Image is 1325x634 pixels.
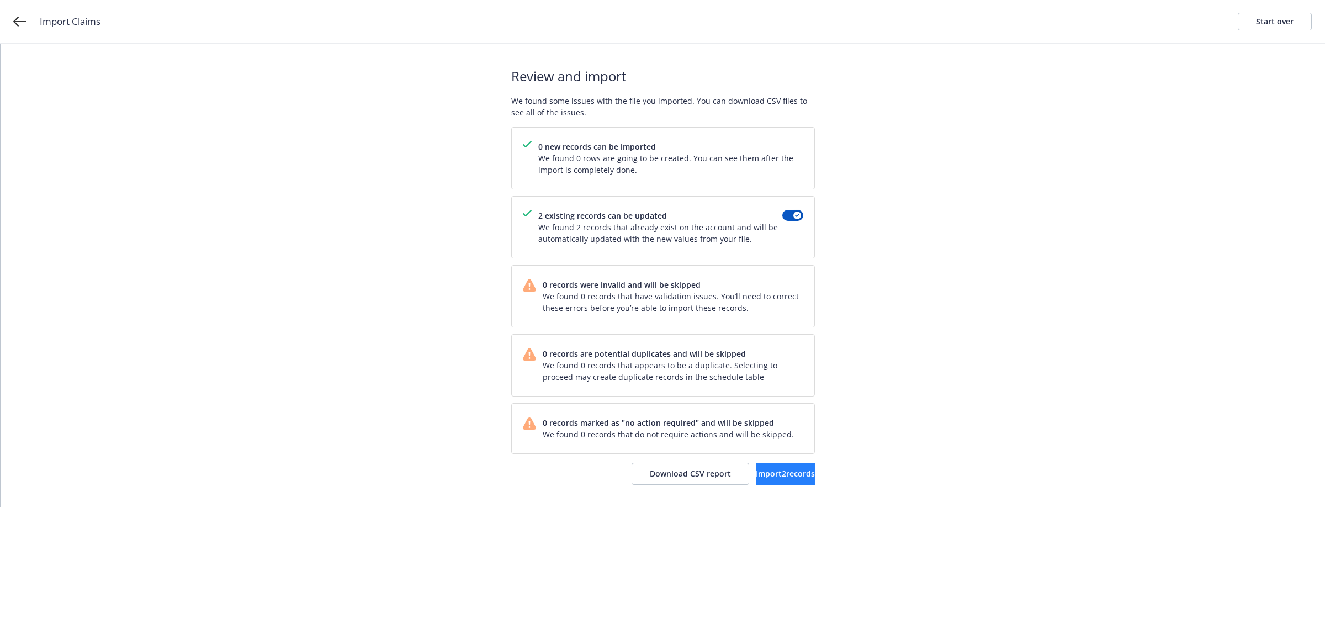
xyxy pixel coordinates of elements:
[40,14,100,29] span: Import Claims
[543,429,794,440] span: We found 0 records that do not require actions and will be skipped.
[756,468,815,479] span: Import 2 records
[543,290,803,314] span: We found 0 records that have validation issues. You’ll need to correct these errors before you’re...
[632,463,749,485] button: Download CSV report
[650,468,731,479] span: Download CSV report
[538,221,782,245] span: We found 2 records that already exist on the account and will be automatically updated with the n...
[756,463,815,485] button: Import2records
[543,417,794,429] span: 0 records marked as "no action required" and will be skipped
[538,141,803,152] span: 0 new records can be imported
[543,279,803,290] span: 0 records were invalid and will be skipped
[538,210,782,221] span: 2 existing records can be updated
[543,348,803,360] span: 0 records are potential duplicates and will be skipped
[538,152,803,176] span: We found 0 rows are going to be created. You can see them after the import is completely done.
[1256,13,1294,30] div: Start over
[511,66,815,86] span: Review and import
[543,360,803,383] span: We found 0 records that appears to be a duplicate. Selecting to proceed may create duplicate reco...
[1238,13,1312,30] a: Start over
[511,95,815,118] span: We found some issues with the file you imported. You can download CSV files to see all of the iss...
